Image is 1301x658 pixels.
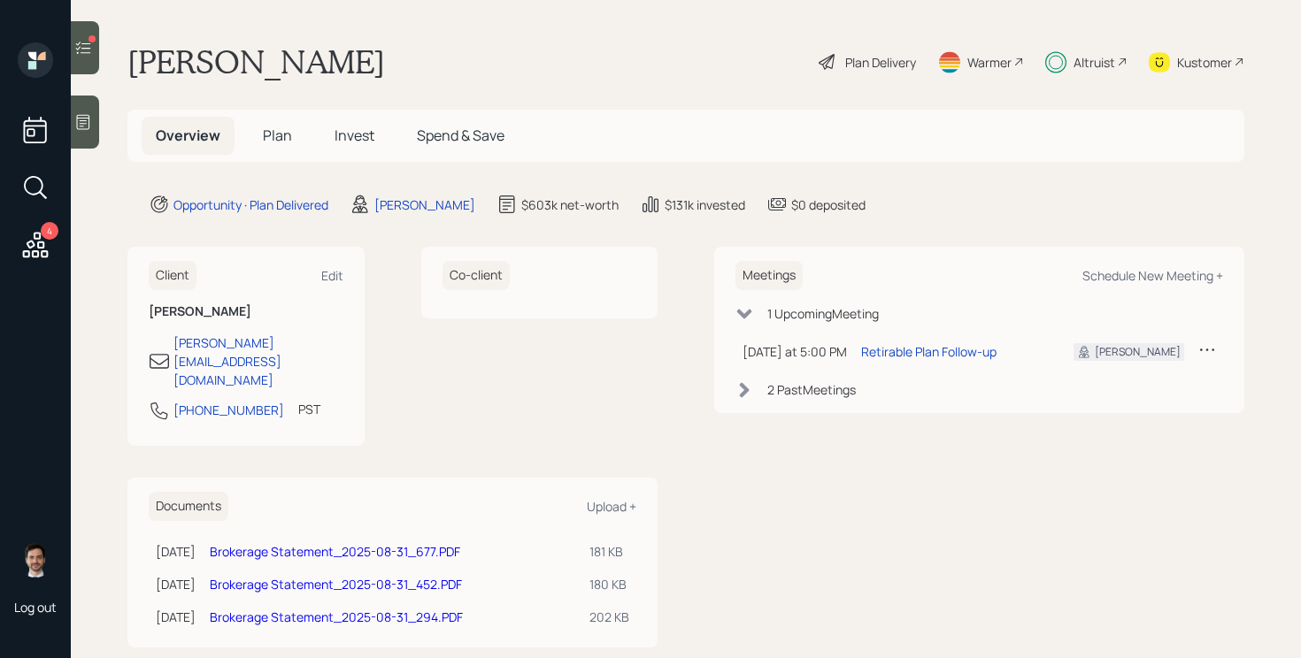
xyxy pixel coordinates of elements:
div: [DATE] [156,575,196,593]
div: $0 deposited [791,195,866,214]
h6: Meetings [735,261,803,290]
a: Brokerage Statement_2025-08-31_294.PDF [210,608,463,625]
div: Edit [321,267,343,284]
div: [PERSON_NAME][EMAIL_ADDRESS][DOMAIN_NAME] [173,333,343,389]
div: 1 Upcoming Meeting [767,304,879,323]
div: $131k invested [665,195,745,214]
span: Plan [263,126,292,145]
h6: Client [149,261,196,290]
div: Retirable Plan Follow-up [861,342,997,361]
span: Overview [156,126,220,145]
div: 202 KB [589,608,629,626]
div: Opportunity · Plan Delivered [173,195,328,214]
div: Schedule New Meeting + [1082,267,1223,284]
span: Spend & Save [417,126,504,145]
div: [PERSON_NAME] [1095,344,1181,360]
a: Brokerage Statement_2025-08-31_677.PDF [210,543,460,560]
div: [PHONE_NUMBER] [173,401,284,419]
img: jonah-coleman-headshot.png [18,542,53,578]
h6: Co-client [443,261,510,290]
div: Kustomer [1177,53,1232,72]
div: [DATE] [156,608,196,626]
a: Brokerage Statement_2025-08-31_452.PDF [210,576,462,593]
div: Plan Delivery [845,53,916,72]
div: [DATE] [156,542,196,561]
div: 181 KB [589,542,629,561]
h1: [PERSON_NAME] [127,42,385,81]
div: Log out [14,599,57,616]
div: 2 Past Meeting s [767,380,856,399]
div: Altruist [1074,53,1115,72]
span: Invest [335,126,374,145]
div: PST [298,400,320,418]
div: Warmer [967,53,1012,72]
div: Upload + [587,498,636,515]
div: 4 [41,222,58,240]
div: $603k net-worth [521,195,619,214]
h6: [PERSON_NAME] [149,304,343,319]
div: 180 KB [589,575,629,593]
div: [DATE] at 5:00 PM [743,342,847,361]
h6: Documents [149,492,228,521]
div: [PERSON_NAME] [374,195,475,214]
